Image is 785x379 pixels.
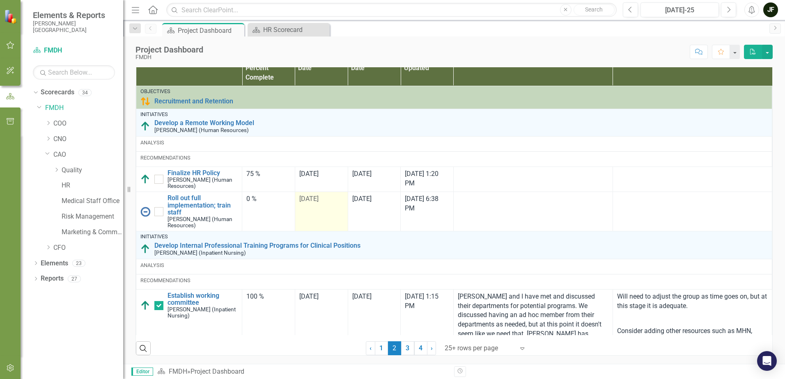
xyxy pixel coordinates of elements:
[168,292,238,306] a: Establish working committee
[154,119,768,127] a: Develop a Remote Working Model
[62,166,123,175] a: Quality
[617,325,768,345] p: Consider adding other resources such as MHN, universities, high schools
[643,5,716,15] div: [DATE]-25
[613,192,772,231] td: Double-Click to Edit
[401,341,414,355] a: 3
[242,167,295,192] td: Double-Click to Edit
[53,135,123,144] a: CNO
[405,292,449,311] div: [DATE] 1:15 PM
[62,228,123,237] a: Marketing & Communications
[136,231,772,259] td: Double-Click to Edit Right Click for Context Menu
[613,167,772,192] td: Double-Click to Edit
[154,98,768,105] a: Recruitment and Retention
[33,20,115,34] small: [PERSON_NAME][GEOGRAPHIC_DATA]
[140,174,150,184] img: Above Target
[136,259,772,274] td: Double-Click to Edit
[295,289,348,360] td: Double-Click to Edit
[388,341,401,355] span: 2
[140,121,150,131] img: Above Target
[375,341,388,355] a: 1
[585,6,603,13] span: Search
[140,154,768,162] div: Recommendations
[295,192,348,231] td: Double-Click to Edit
[68,275,81,282] div: 27
[299,195,319,203] span: [DATE]
[135,54,203,60] div: FMDH
[62,181,123,190] a: HR
[136,151,772,167] td: Double-Click to Edit
[78,89,92,96] div: 34
[33,46,115,55] a: FMDH
[140,301,150,311] img: Above Target
[352,292,372,300] span: [DATE]
[53,119,123,128] a: COO
[136,167,242,192] td: Double-Click to Edit Right Click for Context Menu
[299,292,319,300] span: [DATE]
[62,212,123,221] a: Risk Management
[178,25,242,36] div: Project Dashboard
[168,169,238,177] a: Finalize HR Policy
[140,262,768,269] div: Analysis
[295,167,348,192] td: Double-Click to Edit
[154,250,246,256] small: [PERSON_NAME] (Inpatient Nursing)
[168,194,238,216] a: Roll out full implementation; train staff
[41,274,64,283] a: Reports
[140,234,768,240] div: Initiatives
[140,207,150,217] img: No Information
[72,260,85,267] div: 23
[41,88,74,97] a: Scorecards
[242,192,295,231] td: Double-Click to Edit
[140,244,150,254] img: Above Target
[263,25,328,35] div: HR Scorecard
[405,194,449,213] div: [DATE] 6:38 PM
[166,3,617,17] input: Search ClearPoint...
[242,289,295,360] td: Double-Click to Edit
[3,9,19,24] img: ClearPoint Strategy
[154,127,249,133] small: [PERSON_NAME] (Human Resources)
[352,195,372,203] span: [DATE]
[431,344,433,352] span: ›
[169,368,187,375] a: FMDH
[140,277,768,284] div: Recommendations
[53,243,123,253] a: CFO
[348,167,401,192] td: Double-Click to Edit
[370,344,372,352] span: ‹
[453,289,613,360] td: Double-Click to Edit
[250,25,328,35] a: HR Scorecard
[168,306,238,319] small: [PERSON_NAME] (Inpatient Nursing)
[763,2,778,17] button: JF
[135,45,203,54] div: Project Dashboard
[640,2,719,17] button: [DATE]-25
[154,242,768,249] a: Develop Internal Professional Training Programs for Clinical Positions
[140,96,150,106] img: Caution
[41,259,68,268] a: Elements
[168,216,238,228] small: [PERSON_NAME] (Human Resources)
[405,169,449,188] div: [DATE] 1:20 PM
[136,289,242,360] td: Double-Click to Edit Right Click for Context Menu
[348,192,401,231] td: Double-Click to Edit
[348,289,401,360] td: Double-Click to Edit
[140,112,768,117] div: Initiatives
[140,139,768,146] div: Analysis
[299,170,319,178] span: [DATE]
[617,292,768,313] p: Will need to adjust the group as time goes on, but at this stage it is adequate.
[458,292,608,358] p: [PERSON_NAME] and I have met and discussed their departments for potential programs. We discussed...
[453,167,613,192] td: Double-Click to Edit
[45,103,123,113] a: FMDH
[62,196,123,206] a: Medical Staff Office
[352,170,372,178] span: [DATE]
[757,351,777,371] div: Open Intercom Messenger
[136,274,772,289] td: Double-Click to Edit
[136,109,772,136] td: Double-Click to Edit Right Click for Context Menu
[246,292,291,301] div: 100 %
[136,136,772,151] td: Double-Click to Edit
[574,4,615,16] button: Search
[246,169,291,179] div: 75 %
[191,368,244,375] div: Project Dashboard
[131,368,153,376] span: Editor
[414,341,427,355] a: 4
[33,65,115,80] input: Search Below...
[246,194,291,204] div: 0 %
[168,177,238,189] small: [PERSON_NAME] (Human Resources)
